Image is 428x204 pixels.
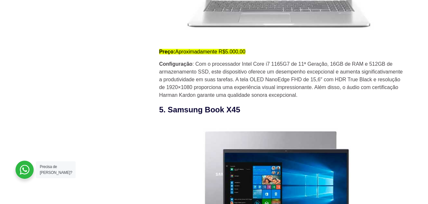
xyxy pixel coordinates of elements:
[396,173,428,204] div: Widget de chat
[159,49,245,54] mark: Aproximadamente R$5.000,00
[396,173,428,204] iframe: Chat Widget
[159,61,192,67] strong: Configuração
[159,60,405,99] p: : Com o processador Intel Core i7 1165G7 de 11ª Geração, 16GB de RAM e 512GB de armazenamento SSD...
[159,104,405,116] h3: 5. Samsung Book X45
[40,164,72,175] span: Precisa de [PERSON_NAME]?
[159,49,175,54] strong: Preço:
